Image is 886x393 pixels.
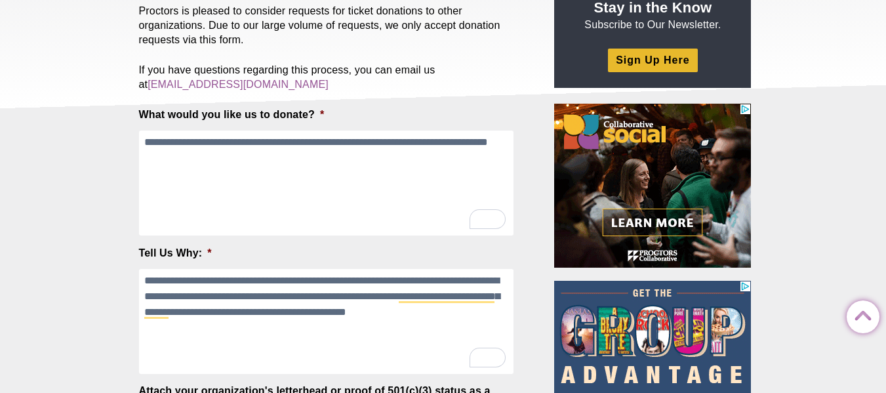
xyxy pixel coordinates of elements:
p: If you have questions regarding this process, you can email us at [139,63,525,92]
textarea: To enrich screen reader interactions, please activate Accessibility in Grammarly extension settings [139,131,514,236]
p: Proctors is pleased to consider requests for ticket donations to other organizations. Due to our ... [139,4,525,47]
label: Tell Us Why: [139,247,212,260]
a: Sign Up Here [608,49,697,72]
a: Back to Top [847,301,873,327]
iframe: Advertisement [554,104,751,268]
label: What would you like us to donate? [139,108,325,122]
textarea: To enrich screen reader interactions, please activate Accessibility in Grammarly extension settings [139,269,514,374]
a: [EMAIL_ADDRESS][DOMAIN_NAME] [148,79,329,90]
